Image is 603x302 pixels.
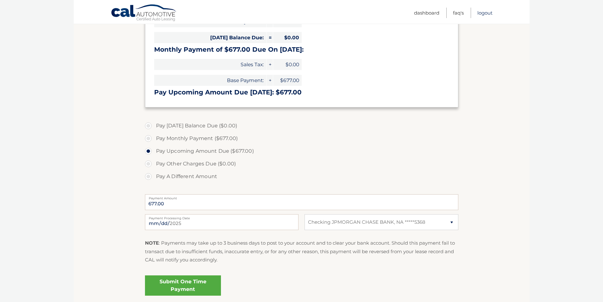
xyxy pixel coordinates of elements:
[145,194,458,199] label: Payment Amount
[145,214,298,230] input: Payment Date
[145,170,458,183] label: Pay A Different Amount
[145,240,159,246] strong: NOTE
[145,275,221,296] a: Submit One Time Payment
[145,119,458,132] label: Pay [DATE] Balance Due ($0.00)
[145,157,458,170] label: Pay Other Charges Due ($0.00)
[273,32,302,43] span: $0.00
[145,214,298,219] label: Payment Processing Date
[145,239,458,264] p: : Payments may take up to 3 business days to post to your account and to clear your bank account....
[111,4,177,22] a: Cal Automotive
[453,8,464,18] a: FAQ's
[154,75,266,86] span: Base Payment:
[273,59,302,70] span: $0.00
[154,46,449,54] h3: Monthly Payment of $677.00 Due On [DATE]:
[154,59,266,70] span: Sales Tax:
[154,32,266,43] span: [DATE] Balance Due:
[267,59,273,70] span: +
[267,75,273,86] span: +
[145,132,458,145] label: Pay Monthly Payment ($677.00)
[145,145,458,157] label: Pay Upcoming Amount Due ($677.00)
[477,8,493,18] a: Logout
[145,194,458,210] input: Payment Amount
[154,88,449,96] h3: Pay Upcoming Amount Due [DATE]: $677.00
[273,75,302,86] span: $677.00
[267,32,273,43] span: =
[414,8,439,18] a: Dashboard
